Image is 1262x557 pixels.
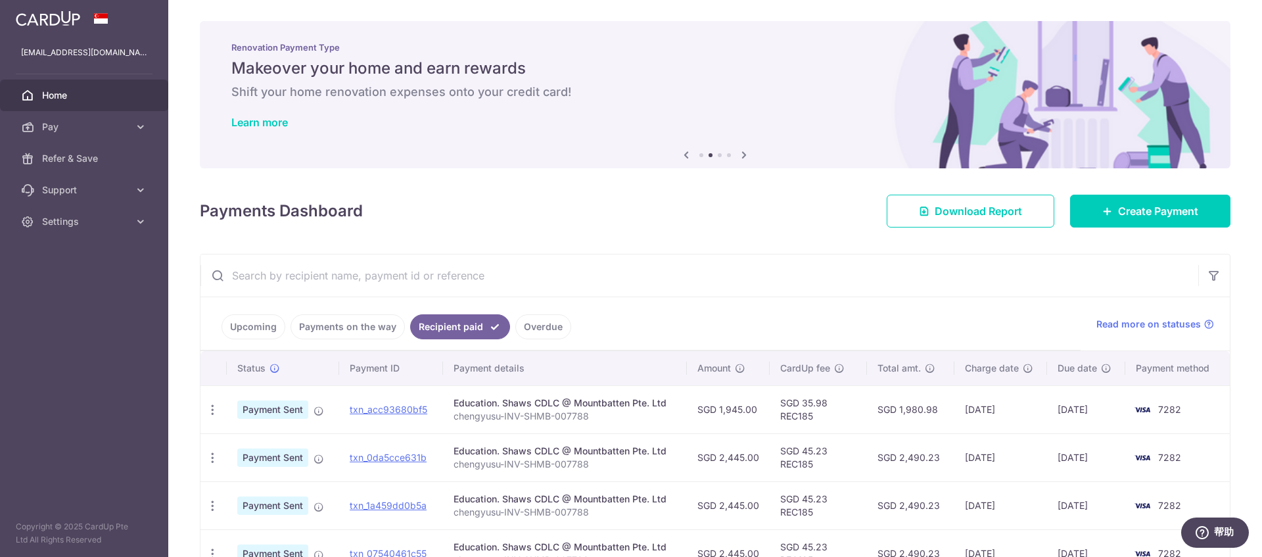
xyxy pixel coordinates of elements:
[1180,518,1249,550] iframe: 打开一个小组件，您可以在其中找到更多信息
[454,445,676,458] div: Education. Shaws CDLC @ Mountbatten Pte. Ltd
[231,84,1199,100] h6: Shift your home renovation expenses onto your credit card!
[454,506,676,519] p: chengyusu-INV-SHMB-007788
[231,116,288,129] a: Learn more
[1129,450,1156,466] img: Bank Card
[1047,385,1125,433] td: [DATE]
[231,42,1199,53] p: Renovation Payment Type
[350,452,427,463] a: txn_0da5cce631b
[237,448,308,467] span: Payment Sent
[350,404,427,415] a: txn_acc93680bf5
[697,362,731,375] span: Amount
[935,203,1022,219] span: Download Report
[1158,452,1181,463] span: 7282
[350,500,427,511] a: txn_1a459dd0b5a
[1058,362,1097,375] span: Due date
[16,11,80,26] img: CardUp
[231,58,1199,79] h5: Makeover your home and earn rewards
[42,152,129,165] span: Refer & Save
[1096,318,1214,331] a: Read more on statuses
[42,183,129,197] span: Support
[515,314,571,339] a: Overdue
[887,195,1054,228] a: Download Report
[867,481,954,529] td: SGD 2,490.23
[770,433,867,481] td: SGD 45.23 REC185
[780,362,830,375] span: CardUp fee
[954,433,1048,481] td: [DATE]
[200,199,363,223] h4: Payments Dashboard
[1096,318,1201,331] span: Read more on statuses
[867,385,954,433] td: SGD 1,980.98
[454,493,676,506] div: Education. Shaws CDLC @ Mountbatten Pte. Ltd
[410,314,510,339] a: Recipient paid
[1129,498,1156,514] img: Bank Card
[443,351,687,385] th: Payment details
[237,362,266,375] span: Status
[339,351,443,385] th: Payment ID
[687,385,770,433] td: SGD 1,945.00
[1129,402,1156,418] img: Bank Card
[200,254,1198,297] input: Search by recipient name, payment id or reference
[687,481,770,529] td: SGD 2,445.00
[42,215,129,228] span: Settings
[222,314,285,339] a: Upcoming
[454,410,676,423] p: chengyusu-INV-SHMB-007788
[954,481,1048,529] td: [DATE]
[1047,433,1125,481] td: [DATE]
[954,385,1048,433] td: [DATE]
[965,362,1019,375] span: Charge date
[867,433,954,481] td: SGD 2,490.23
[687,433,770,481] td: SGD 2,445.00
[237,400,308,419] span: Payment Sent
[1047,481,1125,529] td: [DATE]
[1125,351,1230,385] th: Payment method
[291,314,405,339] a: Payments on the way
[770,385,867,433] td: SGD 35.98 REC185
[1158,500,1181,511] span: 7282
[877,362,921,375] span: Total amt.
[454,397,676,410] div: Education. Shaws CDLC @ Mountbatten Pte. Ltd
[42,120,129,133] span: Pay
[42,89,129,102] span: Home
[454,458,676,471] p: chengyusu-INV-SHMB-007788
[454,541,676,554] div: Education. Shaws CDLC @ Mountbatten Pte. Ltd
[237,496,308,515] span: Payment Sent
[770,481,867,529] td: SGD 45.23 REC185
[21,46,147,59] p: [EMAIL_ADDRESS][DOMAIN_NAME]
[1158,404,1181,415] span: 7282
[1118,203,1198,219] span: Create Payment
[200,21,1230,168] img: Renovation banner
[1070,195,1230,228] a: Create Payment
